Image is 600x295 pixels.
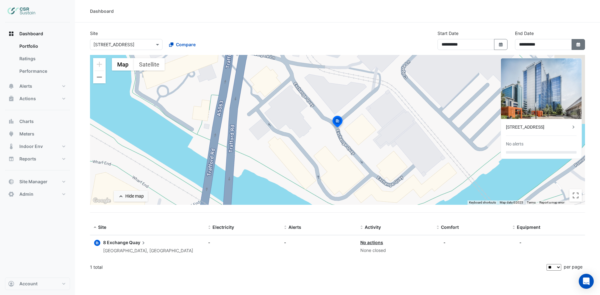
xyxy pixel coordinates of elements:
[519,239,522,246] div: -
[8,83,14,89] app-icon: Alerts
[515,30,534,37] label: End Date
[5,40,70,80] div: Dashboard
[19,118,34,125] span: Charts
[576,42,581,47] fa-icon: Select Date
[443,239,446,246] div: -
[93,58,106,71] button: Zoom in
[14,65,70,77] a: Performance
[8,179,14,185] app-icon: Site Manager
[19,191,33,197] span: Admin
[103,247,193,254] div: [GEOGRAPHIC_DATA], [GEOGRAPHIC_DATA]
[498,42,504,47] fa-icon: Select Date
[19,143,43,150] span: Indoor Env
[469,200,496,205] button: Keyboard shortcuts
[8,96,14,102] app-icon: Actions
[437,30,458,37] label: Start Date
[5,153,70,165] button: Reports
[14,52,70,65] a: Ratings
[5,175,70,188] button: Site Manager
[5,27,70,40] button: Dashboard
[360,240,383,245] a: No actions
[19,281,37,287] span: Account
[5,115,70,128] button: Charts
[90,259,545,275] div: 1 total
[8,131,14,137] app-icon: Meters
[365,224,381,230] span: Activity
[8,143,14,150] app-icon: Indoor Env
[19,156,36,162] span: Reports
[212,224,234,230] span: Electricity
[5,92,70,105] button: Actions
[501,58,582,119] img: 8 Exchange Quay
[284,239,353,246] div: -
[8,118,14,125] app-icon: Charts
[19,179,47,185] span: Site Manager
[5,278,70,290] button: Account
[506,124,570,130] div: [STREET_ADDRESS]
[90,8,114,14] div: Dashboard
[93,71,106,83] button: Zoom out
[8,191,14,197] app-icon: Admin
[5,140,70,153] button: Indoor Env
[103,240,128,245] span: 8 Exchange
[19,96,36,102] span: Actions
[176,41,196,48] span: Compare
[5,188,70,200] button: Admin
[288,224,301,230] span: Alerts
[539,201,564,204] a: Report a map error
[7,5,36,17] img: Company Logo
[208,239,277,246] div: -
[90,30,98,37] label: Site
[165,39,200,50] button: Compare
[125,193,144,199] div: Hide map
[569,189,582,202] button: Toggle fullscreen view
[112,58,134,71] button: Show street map
[564,264,582,269] span: per page
[506,141,523,147] div: No alerts
[8,156,14,162] app-icon: Reports
[98,224,106,230] span: Site
[5,128,70,140] button: Meters
[92,197,112,205] img: Google
[5,80,70,92] button: Alerts
[441,224,459,230] span: Comfort
[19,131,34,137] span: Meters
[19,31,43,37] span: Dashboard
[14,40,70,52] a: Portfolio
[114,191,148,202] button: Hide map
[19,83,32,89] span: Alerts
[527,201,536,204] a: Terms (opens in new tab)
[500,201,523,204] span: Map data ©2025
[579,274,594,289] div: Open Intercom Messenger
[8,31,14,37] app-icon: Dashboard
[517,224,540,230] span: Equipment
[360,247,429,254] div: None closed
[134,58,165,71] button: Show satellite imagery
[331,115,344,130] img: site-pin-selected.svg
[129,239,147,246] span: Quay
[92,197,112,205] a: Open this area in Google Maps (opens a new window)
